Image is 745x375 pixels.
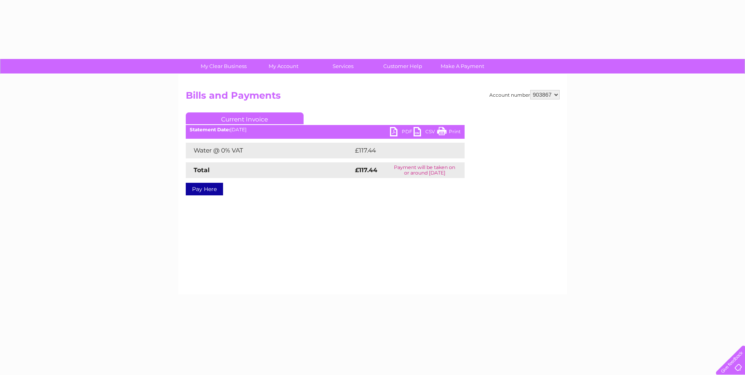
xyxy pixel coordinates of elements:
[186,127,465,132] div: [DATE]
[385,162,464,178] td: Payment will be taken on or around [DATE]
[186,143,353,158] td: Water @ 0% VAT
[353,143,449,158] td: £117.44
[430,59,495,74] a: Make A Payment
[489,90,560,99] div: Account number
[437,127,461,138] a: Print
[186,90,560,105] h2: Bills and Payments
[390,127,414,138] a: PDF
[194,166,210,174] strong: Total
[190,127,230,132] b: Statement Date:
[370,59,435,74] a: Customer Help
[251,59,316,74] a: My Account
[311,59,375,74] a: Services
[186,112,304,124] a: Current Invoice
[355,166,377,174] strong: £117.44
[191,59,256,74] a: My Clear Business
[186,183,223,195] a: Pay Here
[414,127,437,138] a: CSV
